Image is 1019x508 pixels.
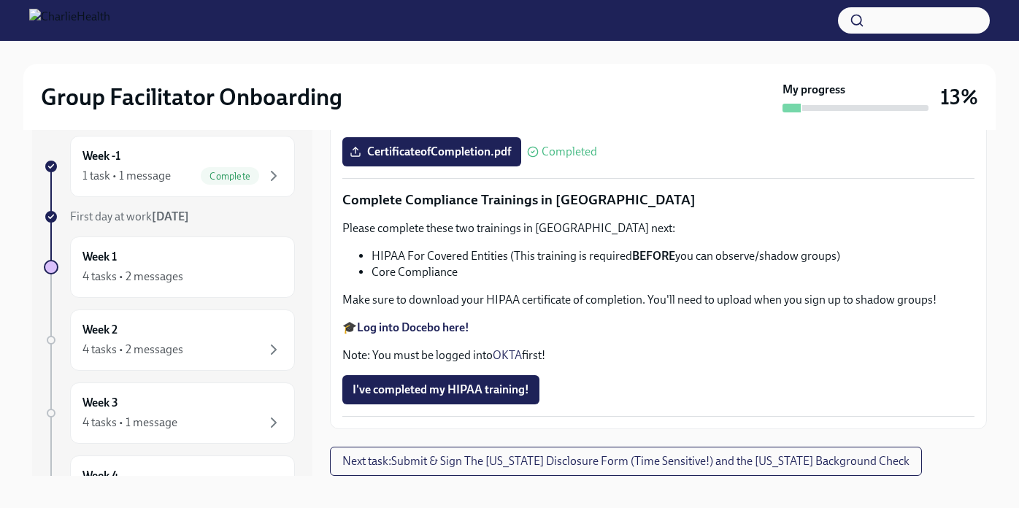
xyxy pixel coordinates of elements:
a: Week 24 tasks • 2 messages [44,309,295,371]
p: Complete Compliance Trainings in [GEOGRAPHIC_DATA] [342,190,974,209]
h6: Week 1 [82,249,117,265]
div: 4 tasks • 1 message [82,415,177,431]
label: CertificateofCompletion.pdf [342,137,521,166]
span: First day at work [70,209,189,223]
p: Please complete these two trainings in [GEOGRAPHIC_DATA] next: [342,220,974,236]
strong: [DATE] [152,209,189,223]
a: OKTA [493,348,522,362]
button: Next task:Submit & Sign The [US_STATE] Disclosure Form (Time Sensitive!) and the [US_STATE] Backg... [330,447,922,476]
span: Next task : Submit & Sign The [US_STATE] Disclosure Form (Time Sensitive!) and the [US_STATE] Bac... [342,454,910,469]
span: I've completed my HIPAA training! [353,382,529,397]
div: 4 tasks • 2 messages [82,269,183,285]
h2: Group Facilitator Onboarding [41,82,342,112]
p: 🎓 [342,320,974,336]
span: CertificateofCompletion.pdf [353,145,511,159]
a: First day at work[DATE] [44,209,295,225]
div: 4 tasks • 2 messages [82,342,183,358]
strong: My progress [782,82,845,98]
h6: Week 2 [82,322,118,338]
a: Week -11 task • 1 messageComplete [44,136,295,197]
li: Core Compliance [372,264,974,280]
li: HIPAA For Covered Entities (This training is required you can observe/shadow groups) [372,248,974,264]
a: Week 14 tasks • 2 messages [44,236,295,298]
span: Completed [542,146,597,158]
span: Complete [201,171,259,182]
a: Log into Docebo here! [357,320,469,334]
img: CharlieHealth [29,9,110,32]
h6: Week -1 [82,148,120,164]
h6: Week 4 [82,468,118,484]
a: Week 34 tasks • 1 message [44,382,295,444]
button: I've completed my HIPAA training! [342,375,539,404]
p: Note: You must be logged into first! [342,347,974,363]
h3: 13% [940,84,978,110]
div: 1 task • 1 message [82,168,171,184]
h6: Week 3 [82,395,118,411]
p: Make sure to download your HIPAA certificate of completion. You'll need to upload when you sign u... [342,292,974,308]
strong: BEFORE [632,249,675,263]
